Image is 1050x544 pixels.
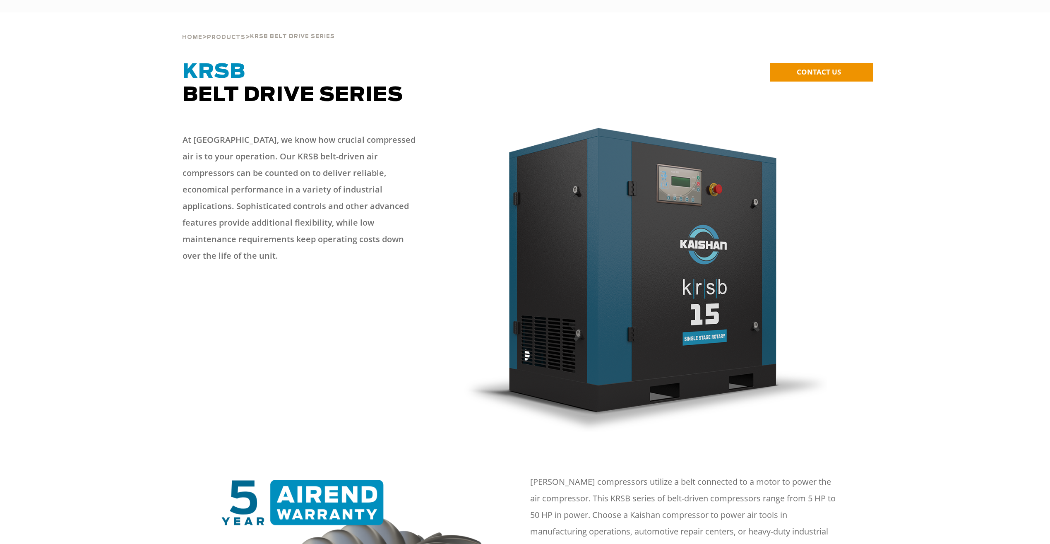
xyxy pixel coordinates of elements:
[207,35,245,40] span: Products
[207,33,245,41] a: Products
[183,132,423,264] p: At [GEOGRAPHIC_DATA], we know how crucial compressed air is to your operation. Our KRSB belt-driv...
[797,67,841,77] span: CONTACT US
[183,62,403,105] span: Belt Drive Series
[770,63,873,82] a: CONTACT US
[461,123,827,432] img: krsb15
[250,34,335,39] span: krsb belt drive series
[182,35,202,40] span: Home
[183,62,245,82] span: KRSB
[182,33,202,41] a: Home
[182,12,335,44] div: > >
